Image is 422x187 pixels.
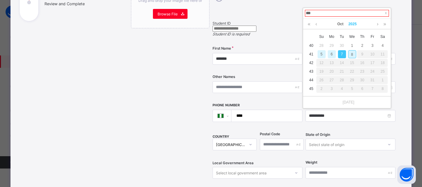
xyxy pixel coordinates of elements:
td: October 24, 2025 [367,67,378,76]
div: [GEOGRAPHIC_DATA] [216,142,245,147]
td: November 8, 2025 [378,84,388,93]
div: 17 [367,59,378,67]
span: Local Government Area [213,161,254,165]
td: October 14, 2025 [337,59,347,67]
div: Select state of origin [309,139,344,150]
div: 4 [379,42,387,50]
div: 19 [316,67,327,75]
div: 12 [316,59,327,67]
td: November 3, 2025 [327,84,337,93]
div: 8 [348,50,356,58]
td: October 3, 2025 [367,41,378,50]
div: 5 [318,50,326,58]
div: 11 [378,50,388,58]
label: Phone Number [213,103,240,107]
td: November 4, 2025 [337,84,347,93]
td: October 28, 2025 [337,76,347,84]
td: 43 [306,67,316,76]
td: October 20, 2025 [327,67,337,76]
td: October 22, 2025 [347,67,357,76]
td: November 1, 2025 [378,76,388,84]
div: 9 [357,50,367,58]
div: 21 [337,67,347,75]
div: 22 [347,67,357,75]
div: 2 [316,85,327,93]
td: October 5, 2025 [316,50,327,59]
th: Sat [378,32,388,41]
td: October 11, 2025 [378,50,388,59]
td: 44 [306,76,316,84]
td: 42 [306,59,316,67]
span: Fr [367,34,378,39]
th: Tue [337,32,347,41]
td: 41 [306,50,316,59]
div: 7 [367,85,378,93]
div: 26 [316,76,327,84]
td: October 9, 2025 [357,50,367,59]
label: Other Names [213,75,235,79]
td: November 6, 2025 [357,84,367,93]
span: Tu [337,34,347,39]
span: We [347,34,357,39]
div: 13 [327,59,337,67]
div: 18 [378,59,388,67]
div: 14 [337,59,347,67]
div: 7 [338,50,346,58]
td: October 12, 2025 [316,59,327,67]
div: 31 [367,76,378,84]
div: 6 [328,50,336,58]
div: 23 [357,67,367,75]
td: October 8, 2025 [347,50,357,59]
span: State of Origin [306,132,330,137]
div: 30 [338,42,346,50]
div: 6 [357,85,367,93]
th: Sun [316,32,327,41]
em: Student ID is required [213,32,250,36]
td: October 16, 2025 [357,59,367,67]
div: 24 [367,67,378,75]
td: October 31, 2025 [367,76,378,84]
td: October 15, 2025 [347,59,357,67]
div: 29 [328,42,336,50]
div: 27 [327,76,337,84]
td: October 25, 2025 [378,67,388,76]
div: 2 [358,42,366,50]
td: October 13, 2025 [327,59,337,67]
td: October 21, 2025 [337,67,347,76]
div: 1 [378,76,388,84]
td: November 7, 2025 [367,84,378,93]
a: Oct [335,19,346,29]
td: October 1, 2025 [347,41,357,50]
td: October 23, 2025 [357,67,367,76]
span: Mo [327,34,337,39]
div: 28 [337,76,347,84]
td: October 26, 2025 [316,76,327,84]
td: October 18, 2025 [378,59,388,67]
span: COUNTRY [213,135,229,139]
td: 45 [306,84,316,93]
td: October 19, 2025 [316,67,327,76]
span: Sa [378,34,388,39]
span: Su [316,34,327,39]
a: Previous month (PageUp) [314,19,319,29]
div: 3 [369,42,377,50]
td: October 2, 2025 [357,41,367,50]
td: October 10, 2025 [367,50,378,59]
a: Next month (PageDown) [375,19,380,29]
div: Select local government area [216,167,267,179]
td: October 27, 2025 [327,76,337,84]
td: October 7, 2025 [337,50,347,59]
a: Next year (Control + right) [382,19,388,29]
td: September 29, 2025 [327,41,337,50]
div: 29 [347,76,357,84]
div: 20 [327,67,337,75]
span: Browse File [158,12,178,16]
td: October 4, 2025 [378,41,388,50]
div: 10 [367,50,378,58]
th: Fri [367,32,378,41]
td: November 2, 2025 [316,84,327,93]
div: 5 [347,85,357,93]
a: 2025 [346,19,359,29]
td: October 30, 2025 [357,76,367,84]
div: 3 [327,85,337,93]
